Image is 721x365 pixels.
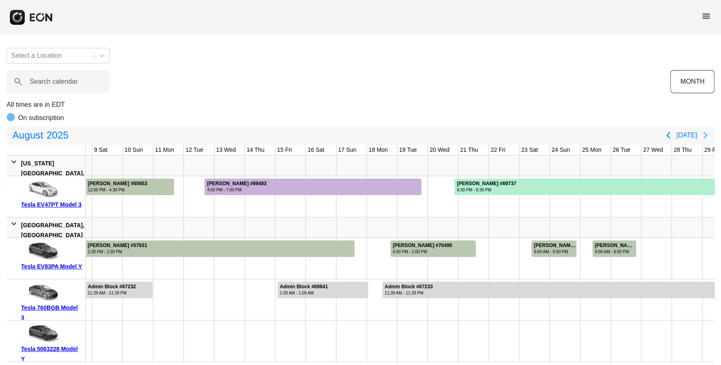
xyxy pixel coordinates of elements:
[21,344,82,364] div: Tesla 5063228 Model Y
[580,145,603,155] div: 25 Mon
[390,238,477,257] div: Rented for 3 days by Adam Fox Current status is completed
[21,261,82,271] div: Tesla EV83PA Model Y
[21,323,62,344] img: car
[336,145,358,155] div: 17 Sun
[534,249,575,255] div: 9:00 AM - 9:00 PM
[88,290,136,296] div: 11:39 AM - 11:39 PM
[385,284,433,290] div: Admin Block #67233
[184,145,205,155] div: 12 Tue
[92,145,109,155] div: 9 Sat
[660,127,676,144] button: Previous page
[207,187,266,193] div: 4:00 PM - 7:00 PM
[280,284,328,290] div: Admin Block #69641
[204,176,421,195] div: Rented for 8 days by Benjamin Scire Current status is cleaning
[88,249,147,255] div: 2:30 PM - 2:30 PM
[21,179,62,200] img: car
[393,243,452,249] div: [PERSON_NAME] #70495
[18,113,64,123] p: On subscription
[592,238,636,257] div: Rented for 2 days by Tak Yu Tong Current status is completed
[306,145,326,155] div: 16 Sat
[670,70,714,93] button: MONTH
[672,145,693,155] div: 28 Thu
[88,243,147,249] div: [PERSON_NAME] #57931
[457,187,516,193] div: 8:30 PM - 8:30 PM
[207,181,266,187] div: [PERSON_NAME] #69483
[7,127,73,144] button: August2025
[214,145,237,155] div: 13 Wed
[21,282,62,303] img: car
[697,127,714,144] button: Next page
[80,238,355,257] div: Rented for 9 days by Alison Sant-Johnson Current status is completed
[701,11,711,21] span: menu
[519,145,539,155] div: 23 Sat
[21,200,82,210] div: Tesla EV47PT Model 3
[245,145,266,155] div: 14 Thu
[595,249,635,255] div: 9:00 AM - 8:00 PM
[21,241,62,261] img: car
[534,243,575,249] div: [PERSON_NAME] #70514
[385,290,433,296] div: 11:39 AM - 11:39 PM
[393,249,452,255] div: 6:00 PM - 2:00 PM
[367,145,390,155] div: 18 Mon
[277,279,369,298] div: Rented for 3 days by Admin Block Current status is rental
[428,145,451,155] div: 20 Wed
[457,181,516,187] div: [PERSON_NAME] #69737
[45,127,70,144] span: 2025
[88,284,136,290] div: Admin Block #67232
[88,187,147,193] div: 12:00 PM - 4:30 PM
[595,243,635,249] div: [PERSON_NAME] #71293
[458,145,479,155] div: 21 Thu
[550,145,571,155] div: 24 Sun
[7,100,714,110] p: All times are in EDT
[641,145,665,155] div: 27 Wed
[702,145,721,155] div: 29 Fri
[30,77,78,87] label: Search calendar
[531,238,577,257] div: Rented for 2 days by Trevor Donnelly Current status is completed
[280,290,328,296] div: 1:09 AM - 1:09 AM
[611,145,632,155] div: 26 Tue
[489,145,507,155] div: 22 Fri
[123,145,144,155] div: 10 Sun
[275,145,294,155] div: 15 Fri
[676,128,697,143] button: [DATE]
[11,127,45,144] span: August
[21,220,84,240] div: [GEOGRAPHIC_DATA], [GEOGRAPHIC_DATA]
[21,158,84,188] div: [US_STATE][GEOGRAPHIC_DATA], [GEOGRAPHIC_DATA]
[397,145,418,155] div: 19 Tue
[153,145,176,155] div: 11 Mon
[88,181,147,187] div: [PERSON_NAME] #65653
[21,303,82,323] div: Tesla 760BGB Model 3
